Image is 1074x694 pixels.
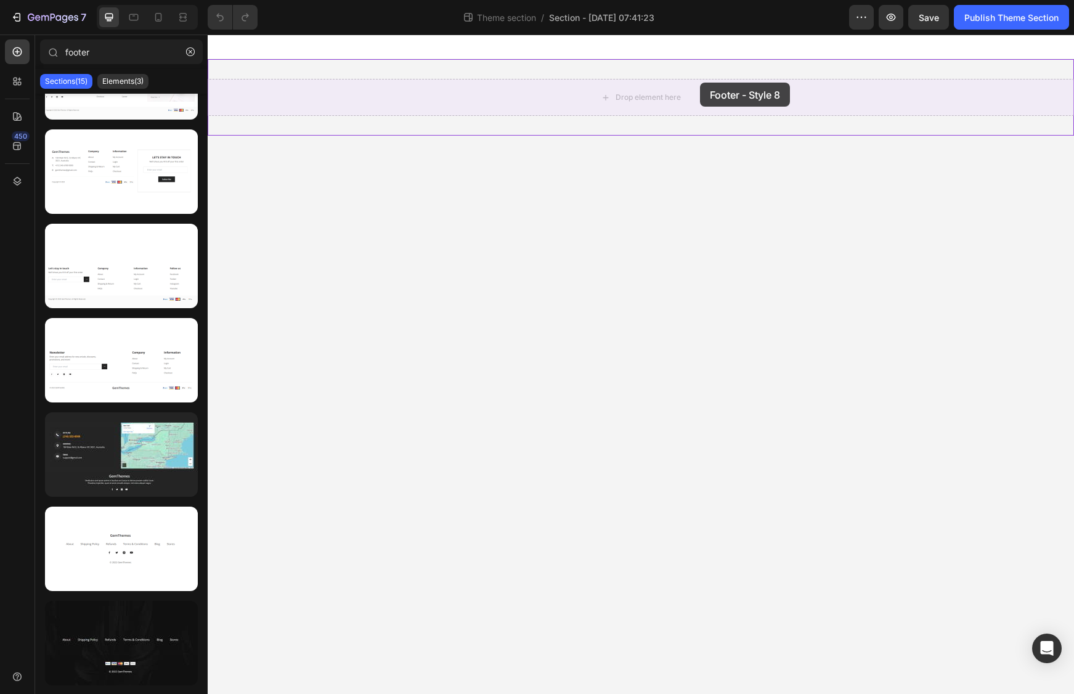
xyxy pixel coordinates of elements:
[549,11,654,24] span: Section - [DATE] 07:41:23
[541,11,544,24] span: /
[45,76,87,86] p: Sections(15)
[40,39,203,64] input: Search Sections & Elements
[102,76,144,86] p: Elements(3)
[81,10,86,25] p: 7
[12,131,30,141] div: 450
[919,12,939,23] span: Save
[208,35,1074,694] iframe: Design area
[1032,634,1062,663] div: Open Intercom Messenger
[208,5,258,30] div: Undo/Redo
[908,5,949,30] button: Save
[964,11,1059,24] div: Publish Theme Section
[474,11,539,24] span: Theme section
[5,5,92,30] button: 7
[954,5,1069,30] button: Publish Theme Section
